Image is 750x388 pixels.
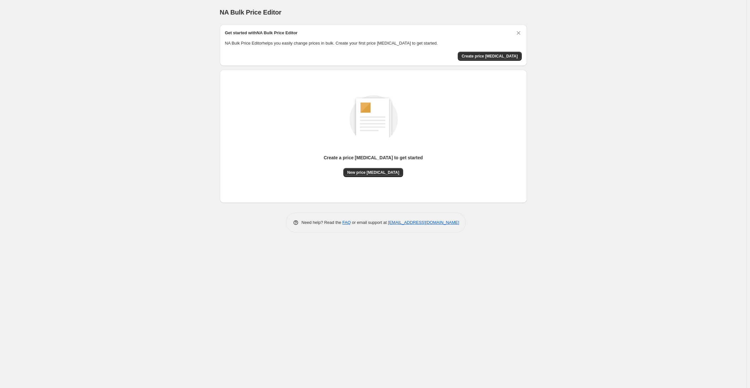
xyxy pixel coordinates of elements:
[343,168,403,177] button: New price [MEDICAL_DATA]
[225,30,298,36] h2: Get started with NA Bulk Price Editor
[324,154,423,161] p: Create a price [MEDICAL_DATA] to get started
[515,30,522,36] button: Dismiss card
[458,52,522,61] button: Create price change job
[388,220,459,225] a: [EMAIL_ADDRESS][DOMAIN_NAME]
[225,40,522,47] p: NA Bulk Price Editor helps you easily change prices in bulk. Create your first price [MEDICAL_DAT...
[302,220,343,225] span: Need help? Read the
[347,170,399,175] span: New price [MEDICAL_DATA]
[342,220,351,225] a: FAQ
[351,220,388,225] span: or email support at
[220,9,282,16] span: NA Bulk Price Editor
[462,54,518,59] span: Create price [MEDICAL_DATA]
